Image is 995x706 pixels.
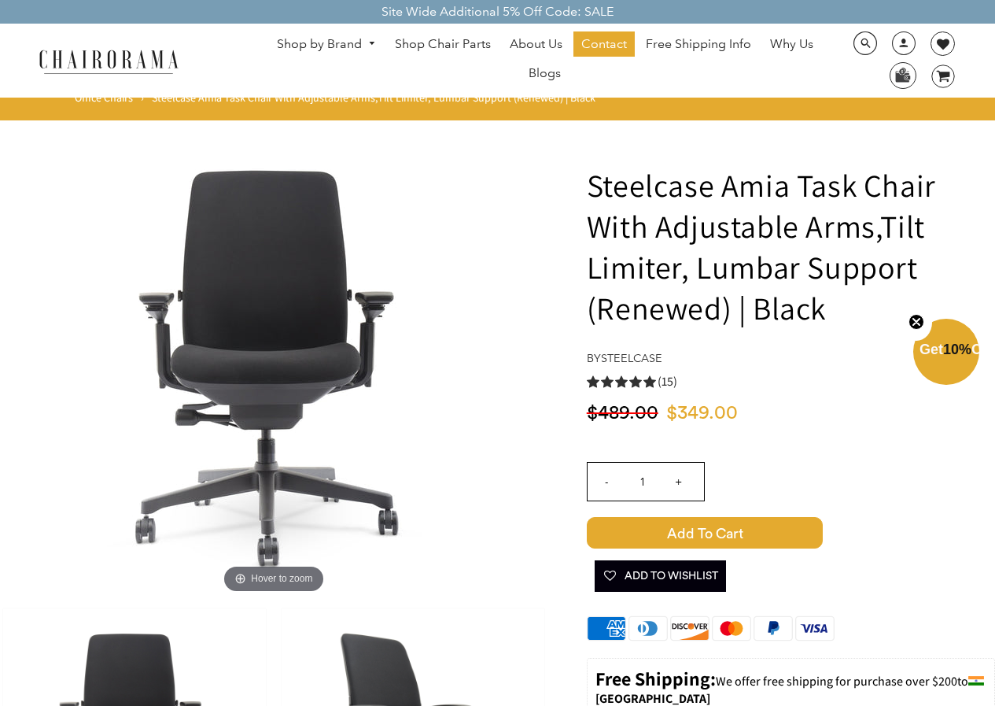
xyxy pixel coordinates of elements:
a: Shop Chair Parts [387,31,499,57]
img: WhatsApp_Image_2024-07-12_at_16.23.01.webp [890,63,915,87]
button: Add to Cart [587,517,995,549]
nav: DesktopNavigation [254,31,836,90]
img: chairorama [30,47,187,75]
h4: by [587,352,995,365]
span: Shop Chair Parts [395,36,491,53]
iframe: Tidio Chat [914,604,988,678]
span: About Us [510,36,562,53]
span: Why Us [770,36,813,53]
span: Get Off [919,342,992,357]
span: $489.00 [587,404,658,423]
span: (15) [658,374,677,390]
span: Free Shipping Info [646,36,751,53]
a: Steelcase [601,351,662,365]
nav: breadcrumbs [75,91,601,113]
button: Add To Wishlist [595,560,726,592]
span: Blogs [529,65,561,82]
span: 10% [943,342,971,357]
a: Shop by Brand [269,32,384,57]
a: Why Us [762,31,821,57]
a: 5.0 rating (15 votes) [587,373,995,390]
a: Amia Chair by chairorama.comHover to zoom [38,352,510,368]
input: - [588,463,625,501]
strong: Free Shipping: [595,666,716,691]
span: Add to Cart [587,517,823,549]
span: $349.00 [666,404,738,423]
a: Contact [573,31,635,57]
a: About Us [502,31,570,57]
h1: Steelcase Amia Task Chair With Adjustable Arms,Tilt Limiter, Lumbar Support (Renewed) | Black [587,164,995,328]
a: Free Shipping Info [638,31,759,57]
a: Blogs [521,61,569,86]
span: Contact [581,36,627,53]
span: We offer free shipping for purchase over $200 [716,673,957,689]
span: Add To Wishlist [603,560,718,592]
img: Amia Chair by chairorama.com [38,125,510,597]
input: + [660,463,698,501]
button: Close teaser [901,305,932,341]
div: Get10%OffClose teaser [913,320,979,386]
